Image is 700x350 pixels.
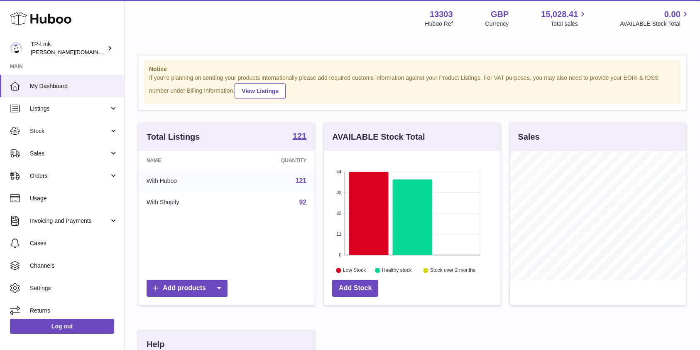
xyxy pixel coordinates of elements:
text: 0 [339,252,342,257]
strong: Notice [149,65,676,73]
th: Name [138,151,233,170]
text: 22 [337,211,342,216]
a: 0.00 AVAILABLE Stock Total [620,9,690,28]
span: Channels [30,262,118,270]
th: Quantity [233,151,315,170]
a: 15,028.41 Total sales [541,9,587,28]
span: Returns [30,307,118,315]
span: AVAILABLE Stock Total [620,20,690,28]
span: Cases [30,239,118,247]
text: Low Stock [343,267,366,273]
td: With Shopify [138,192,233,213]
td: With Huboo [138,170,233,192]
h3: AVAILABLE Stock Total [332,131,425,143]
img: susie.li@tp-link.com [10,42,22,54]
a: 121 [296,177,307,184]
a: 121 [293,132,306,142]
strong: GBP [491,9,509,20]
span: 15,028.41 [541,9,578,20]
a: 92 [299,199,307,206]
text: Healthy stock [382,267,412,273]
span: [PERSON_NAME][DOMAIN_NAME][EMAIL_ADDRESS][DOMAIN_NAME] [31,49,210,55]
span: Listings [30,105,109,113]
text: 11 [337,232,342,237]
span: Invoicing and Payments [30,217,109,225]
h3: Help [147,339,164,350]
span: Usage [30,195,118,202]
div: Currency [485,20,509,28]
strong: 121 [293,132,306,140]
h3: Total Listings [147,131,200,143]
span: My Dashboard [30,82,118,90]
text: 33 [337,190,342,195]
a: Add Stock [332,280,378,297]
a: Log out [10,319,114,334]
a: View Listings [235,83,286,99]
span: Settings [30,284,118,292]
div: TP-Link [31,40,105,56]
div: Huboo Ref [425,20,453,28]
span: Sales [30,150,109,158]
text: 44 [337,169,342,174]
span: Stock [30,127,109,135]
span: Orders [30,172,109,180]
span: 0.00 [664,9,680,20]
span: Total sales [551,20,587,28]
div: If you're planning on sending your products internationally please add required customs informati... [149,74,676,99]
strong: 13303 [430,9,453,20]
h3: Sales [518,131,540,143]
text: Stock over 2 months [430,267,475,273]
a: Add products [147,280,228,297]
